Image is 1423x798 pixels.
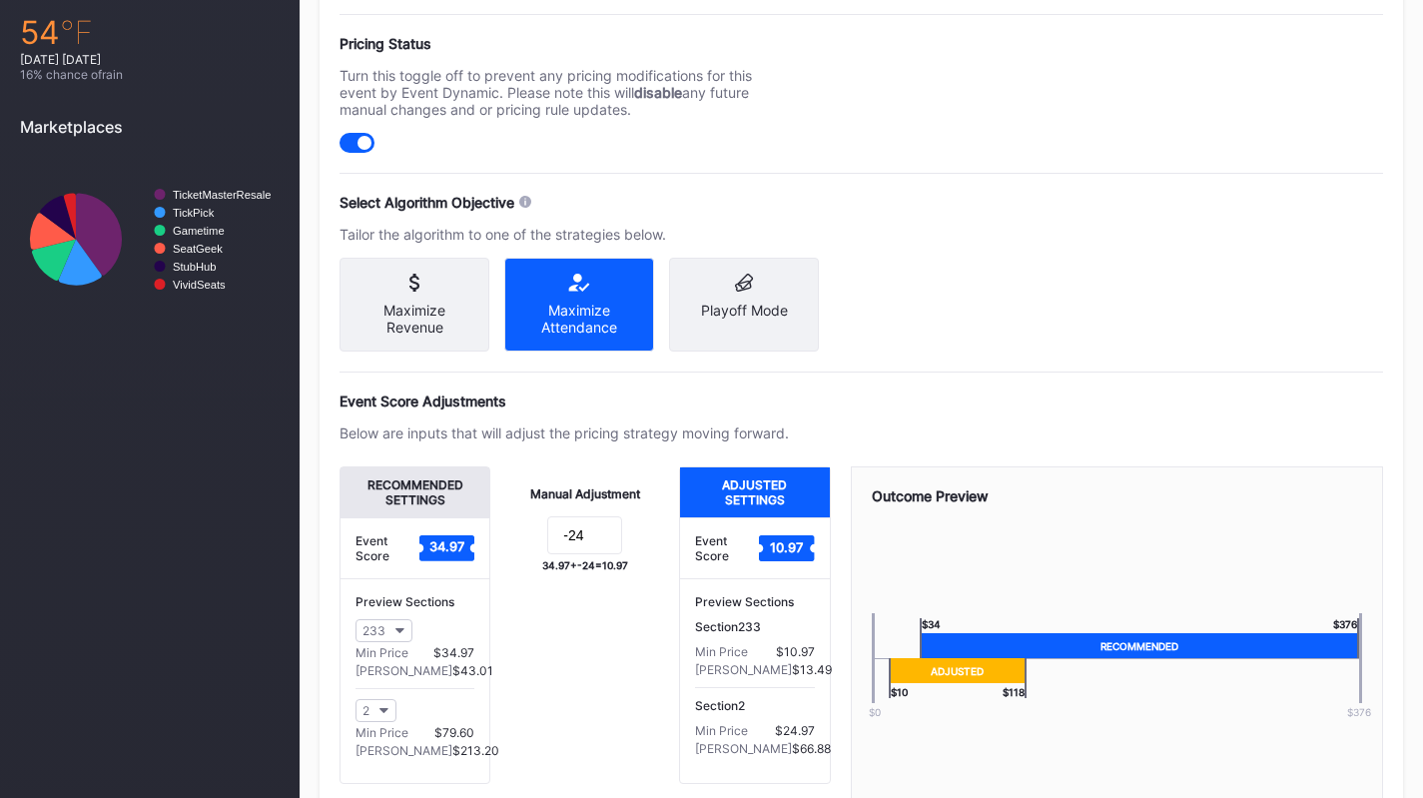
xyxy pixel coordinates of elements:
div: 16 % chance of rain [20,67,280,82]
div: Tailor the algorithm to one of the strategies below. [340,226,789,243]
div: 54 [20,13,280,52]
div: Below are inputs that will adjust the pricing strategy moving forward. [340,424,789,441]
div: 34.97 + -24 = 10.97 [542,559,628,571]
text: TicketMasterResale [173,189,271,201]
text: SeatGeek [173,243,223,255]
div: [PERSON_NAME] [356,743,452,758]
div: Adjusted [889,658,1027,683]
div: $ 34 [920,618,941,633]
div: Preview Sections [356,594,474,609]
div: Recommended [920,633,1359,658]
div: Marketplaces [20,117,280,137]
div: [PERSON_NAME] [695,741,792,756]
div: Pricing Status [340,35,789,52]
div: [DATE] [DATE] [20,52,280,67]
div: Maximize Attendance [520,302,638,336]
div: Select Algorithm Objective [340,194,514,211]
text: Gametime [173,225,225,237]
text: StubHub [173,261,217,273]
span: ℉ [60,13,93,52]
text: VividSeats [173,279,226,291]
div: Section 233 [695,619,814,634]
div: $ 376 [1333,618,1359,633]
div: Manual Adjustment [530,486,640,501]
div: Min Price [695,644,748,659]
div: $34.97 [433,645,474,660]
div: Maximize Revenue [356,302,473,336]
div: $66.88 [792,741,831,756]
svg: Chart title [20,152,280,327]
text: 10.97 [770,539,804,555]
div: $ 118 [1003,683,1027,698]
div: Event Score [695,533,759,563]
div: $13.49 [792,662,832,677]
button: 233 [356,619,412,642]
div: 233 [362,623,385,638]
button: 2 [356,699,396,722]
div: Turn this toggle off to prevent any pricing modifications for this event by Event Dynamic. Please... [340,67,789,118]
div: Event Score Adjustments [340,393,1383,409]
div: Playoff Mode [685,302,803,319]
div: Adjusted Settings [680,467,829,517]
div: $79.60 [434,725,474,740]
div: $ 10 [889,683,908,698]
div: $ 376 [1324,706,1394,718]
text: TickPick [173,207,215,219]
strong: disable [634,84,682,101]
div: [PERSON_NAME] [356,663,452,678]
div: $213.20 [452,743,499,758]
div: $10.97 [776,644,815,659]
div: Recommended Settings [341,467,489,517]
text: 34.97 [429,539,465,555]
div: $43.01 [452,663,493,678]
div: Min Price [356,645,408,660]
div: Min Price [356,725,408,740]
div: Event Score [356,533,419,563]
div: Preview Sections [695,594,814,609]
div: Outcome Preview [872,487,1363,504]
div: $0 [840,706,910,718]
div: Section 2 [695,698,814,713]
div: [PERSON_NAME] [695,662,792,677]
div: Min Price [695,723,748,738]
div: 2 [362,703,369,718]
div: $24.97 [775,723,815,738]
